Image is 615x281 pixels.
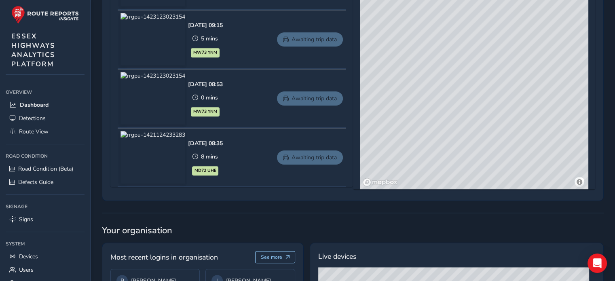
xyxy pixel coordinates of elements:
[6,201,85,213] div: Signage
[6,238,85,250] div: System
[201,35,218,42] span: 5 mins
[19,128,49,135] span: Route View
[20,101,49,109] span: Dashboard
[110,252,218,262] span: Most recent logins in organisation
[201,94,218,101] span: 0 mins
[277,91,343,106] a: Awaiting trip data
[6,175,85,189] a: Defects Guide
[194,167,216,174] span: MD72 UHE
[588,254,607,273] div: Open Intercom Messenger
[188,21,223,29] div: [DATE] 09:15
[255,251,295,263] button: See more
[19,216,33,223] span: Signs
[193,49,217,56] span: MW73 YNM
[188,139,223,147] div: [DATE] 08:35
[6,250,85,263] a: Devices
[6,213,85,226] a: Signs
[11,32,55,69] span: ESSEX HIGHWAYS ANALYTICS PLATFORM
[188,80,223,88] div: [DATE] 08:53
[19,114,46,122] span: Detections
[18,178,53,186] span: Defects Guide
[6,112,85,125] a: Detections
[120,13,185,65] img: rrgpu-1423123023154
[6,98,85,112] a: Dashboard
[277,32,343,46] a: Awaiting trip data
[261,254,282,260] span: See more
[318,251,356,262] span: Live devices
[6,125,85,138] a: Route View
[6,150,85,162] div: Road Condition
[6,86,85,98] div: Overview
[6,162,85,175] a: Road Condition (Beta)
[120,131,185,184] img: rrgpu-1421124233283
[6,263,85,277] a: Users
[18,165,73,173] span: Road Condition (Beta)
[120,72,185,125] img: rrgpu-1423123023154
[193,108,217,115] span: MW73 YNM
[201,153,218,161] span: 8 mins
[19,253,38,260] span: Devices
[102,224,604,237] span: Your organisation
[19,266,34,274] span: Users
[277,150,343,165] a: Awaiting trip data
[11,6,79,24] img: rr logo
